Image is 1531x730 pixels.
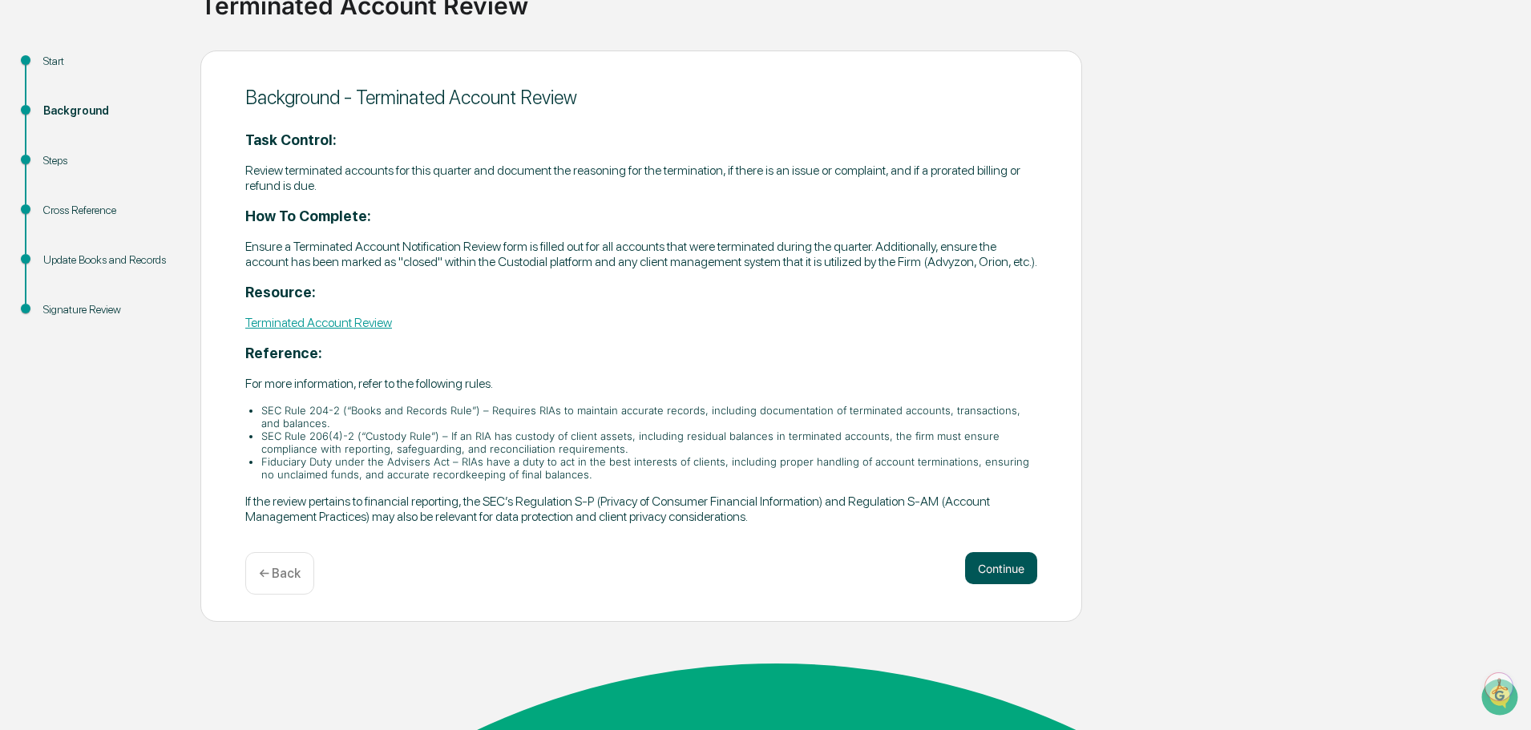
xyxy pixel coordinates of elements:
img: 1746055101610-c473b297-6a78-478c-a979-82029cc54cd1 [16,123,45,151]
p: Review terminated accounts for this quarter and document the reasoning for the termination, if th... [245,163,1037,193]
a: 🗄️Attestations [110,196,205,224]
li: SEC Rule 206(4)-2 (“Custody Rule”) – If an RIA has custody of client assets, including residual b... [261,430,1037,455]
h3: ​ [245,131,1037,148]
div: 🖐️ [16,204,29,216]
p: Ensure a Terminated Account Notification Review form is filled out for all accounts that were ter... [245,239,1037,269]
iframe: Open customer support [1480,677,1523,720]
strong: Task Control: [245,131,337,148]
strong: Resource: [245,284,316,300]
p: For more information, refer to the following rules. [245,376,1037,391]
a: Powered byPylon [113,271,194,284]
strong: How To Complete: [245,208,371,224]
button: Start new chat [273,127,292,147]
div: 🔎 [16,234,29,247]
li: SEC Rule 204-2 (“Books and Records Rule”) – Requires RIAs to maintain accurate records, including... [261,404,1037,430]
div: Cross Reference [43,202,175,219]
div: Update Books and Records [43,252,175,268]
span: Data Lookup [32,232,101,248]
button: Continue [965,552,1037,584]
div: Background - Terminated Account Review [245,86,1037,109]
span: Attestations [132,202,199,218]
strong: Reference: [245,345,322,361]
p: How can we help? [16,34,292,59]
div: We're available if you need us! [55,139,203,151]
div: Start [43,53,175,70]
a: 🖐️Preclearance [10,196,110,224]
div: 🗄️ [116,204,129,216]
a: Terminated Account Review [245,315,392,330]
p: If the review pertains to financial reporting, the SEC’s Regulation S-P (Privacy of Consumer Fina... [245,494,1037,524]
span: Preclearance [32,202,103,218]
span: Pylon [160,272,194,284]
div: Start new chat [55,123,263,139]
div: Steps [43,152,175,169]
a: 🔎Data Lookup [10,226,107,255]
p: ← Back [259,566,301,581]
div: Signature Review [43,301,175,318]
li: Fiduciary Duty under the Advisers Act – RIAs have a duty to act in the best interests of clients,... [261,455,1037,481]
div: Background [43,103,175,119]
